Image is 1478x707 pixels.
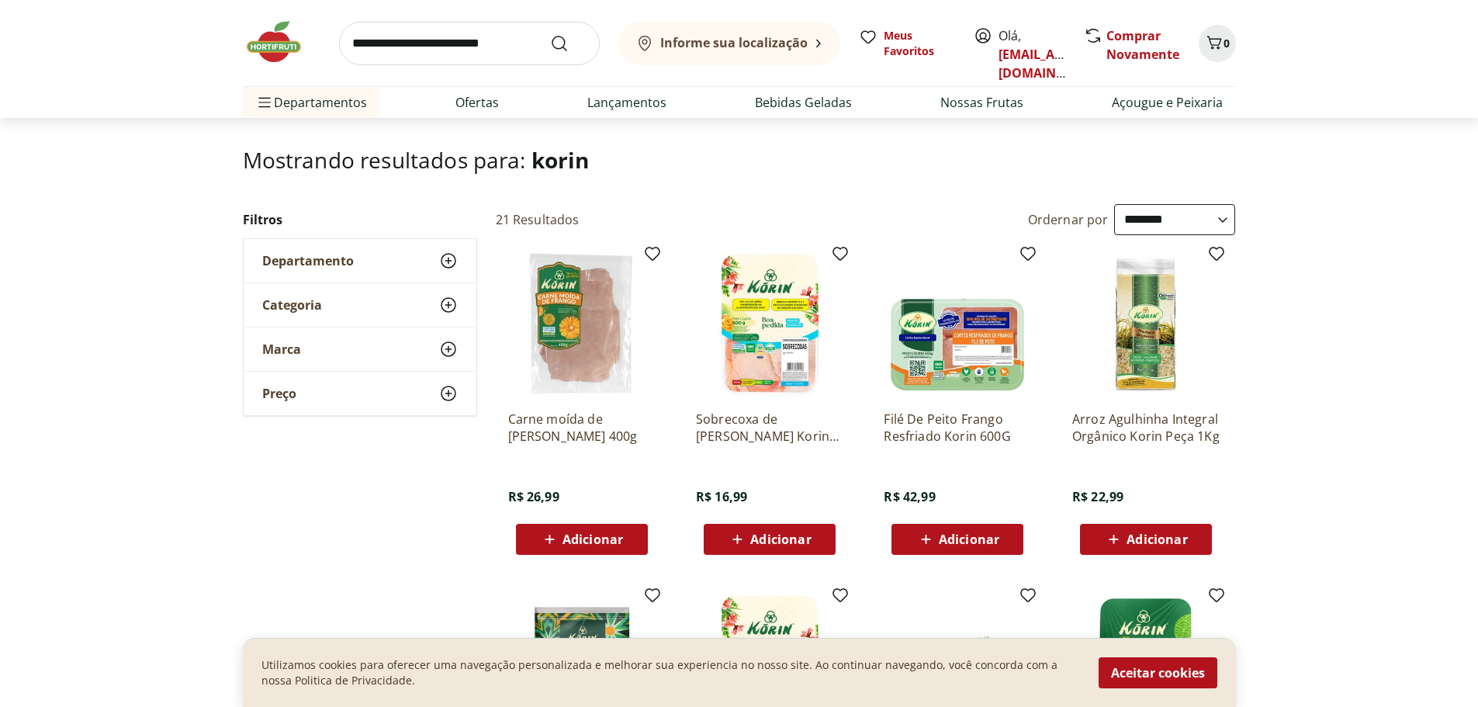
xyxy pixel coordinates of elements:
[262,253,354,269] span: Departamento
[940,93,1023,112] a: Nossas Frutas
[1028,211,1109,228] label: Ordernar por
[262,341,301,357] span: Marca
[1224,36,1230,50] span: 0
[496,211,580,228] h2: 21 Resultados
[261,657,1080,688] p: Utilizamos cookies para oferecer uma navegação personalizada e melhorar sua experiencia no nosso ...
[696,411,843,445] a: Sobrecoxa de [PERSON_NAME] Korin 600g
[262,297,322,313] span: Categoria
[1072,411,1220,445] a: Arroz Agulhinha Integral Orgânico Korin Peça 1Kg
[531,145,590,175] span: korin
[1072,488,1123,505] span: R$ 22,99
[750,533,811,546] span: Adicionar
[1080,524,1212,555] button: Adicionar
[859,28,955,59] a: Meus Favoritos
[244,283,476,327] button: Categoria
[1106,27,1179,63] a: Comprar Novamente
[704,524,836,555] button: Adicionar
[1072,251,1220,398] img: Arroz Agulhinha Integral Orgânico Korin Peça 1Kg
[243,204,477,235] h2: Filtros
[255,84,274,121] button: Menu
[255,84,367,121] span: Departamentos
[550,34,587,53] button: Submit Search
[262,386,296,401] span: Preço
[587,93,666,112] a: Lançamentos
[339,22,600,65] input: search
[508,251,656,398] img: Carne moída de frango Korin 400g
[244,239,476,282] button: Departamento
[696,251,843,398] img: Sobrecoxa de Frango Congelada Korin 600g
[243,19,320,65] img: Hortifruti
[891,524,1023,555] button: Adicionar
[1112,93,1223,112] a: Açougue e Peixaria
[884,28,955,59] span: Meus Favoritos
[999,46,1106,81] a: [EMAIL_ADDRESS][DOMAIN_NAME]
[884,488,935,505] span: R$ 42,99
[516,524,648,555] button: Adicionar
[243,147,1236,172] h1: Mostrando resultados para:
[455,93,499,112] a: Ofertas
[660,34,808,51] b: Informe sua localização
[696,488,747,505] span: R$ 16,99
[755,93,852,112] a: Bebidas Geladas
[508,411,656,445] a: Carne moída de [PERSON_NAME] 400g
[1199,25,1236,62] button: Carrinho
[1099,657,1217,688] button: Aceitar cookies
[939,533,999,546] span: Adicionar
[1127,533,1187,546] span: Adicionar
[618,22,840,65] button: Informe sua localização
[244,328,476,371] button: Marca
[999,26,1068,82] span: Olá,
[562,533,623,546] span: Adicionar
[244,372,476,415] button: Preço
[884,411,1031,445] a: Filé De Peito Frango Resfriado Korin 600G
[884,251,1031,398] img: Filé De Peito Frango Resfriado Korin 600G
[508,488,559,505] span: R$ 26,99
